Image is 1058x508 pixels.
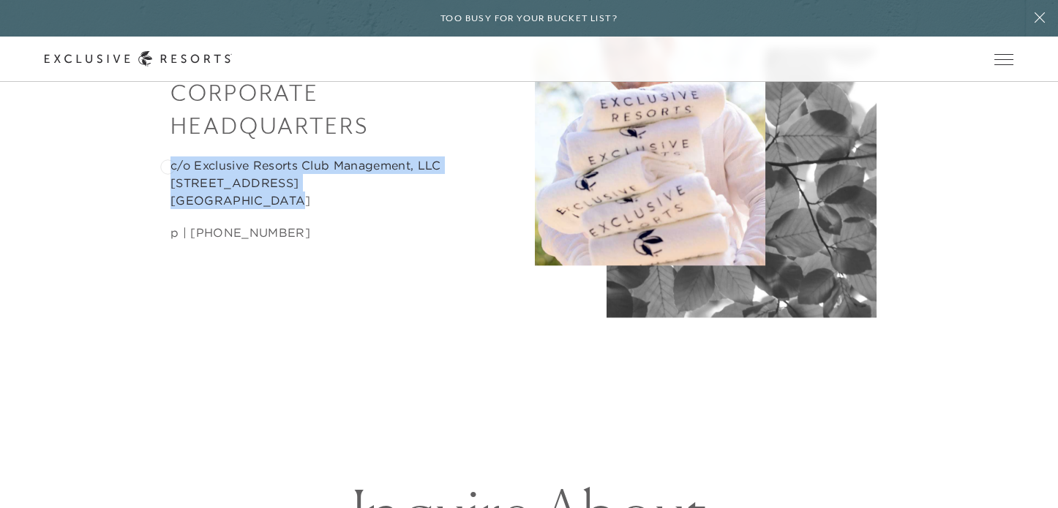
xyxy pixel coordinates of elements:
[170,224,462,241] p: p | [PHONE_NUMBER]
[994,54,1013,64] button: Open navigation
[1043,493,1058,508] iframe: Qualified Messenger
[170,77,462,142] h3: Corporate Headquarters
[170,156,462,209] p: c/o Exclusive Resorts Club Management, LLC [STREET_ADDRESS] [GEOGRAPHIC_DATA]
[440,12,618,26] h6: Too busy for your bucket list?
